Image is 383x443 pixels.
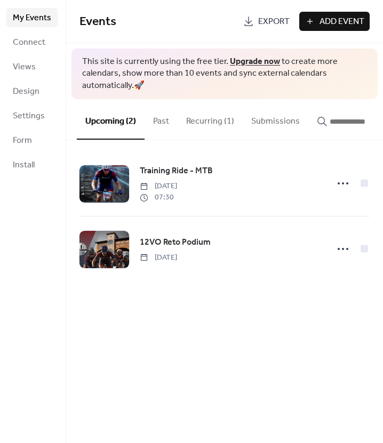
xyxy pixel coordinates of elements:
[6,106,58,125] a: Settings
[6,82,58,101] a: Design
[6,131,58,150] a: Form
[230,53,280,70] a: Upgrade now
[6,33,58,52] a: Connect
[140,192,177,203] span: 07:30
[6,155,58,174] a: Install
[13,61,36,74] span: Views
[82,56,367,92] span: This site is currently using the free tier. to create more calendars, show more than 10 events an...
[299,12,370,31] button: Add Event
[13,134,32,147] span: Form
[320,15,364,28] span: Add Event
[140,236,211,249] span: 12VO Reto Podium
[13,159,35,172] span: Install
[243,99,308,139] button: Submissions
[79,10,116,34] span: Events
[13,110,45,123] span: Settings
[6,57,58,76] a: Views
[140,181,177,192] span: [DATE]
[258,15,290,28] span: Export
[6,8,58,27] a: My Events
[145,99,178,139] button: Past
[77,99,145,140] button: Upcoming (2)
[13,85,39,98] span: Design
[178,99,243,139] button: Recurring (1)
[140,236,211,249] a: 12VO Reto Podium
[140,165,213,178] span: Training Ride - MTB
[140,252,177,263] span: [DATE]
[140,164,213,178] a: Training Ride - MTB
[238,12,295,31] a: Export
[13,36,45,49] span: Connect
[13,12,51,25] span: My Events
